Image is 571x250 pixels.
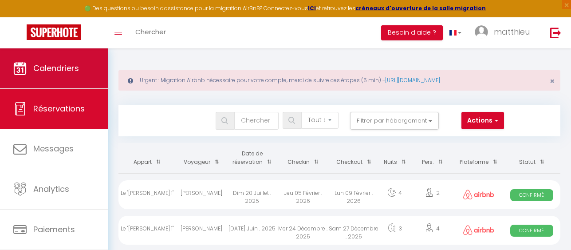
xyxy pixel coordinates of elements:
span: Messages [33,143,74,154]
span: Réservations [33,103,85,114]
img: logout [550,27,561,38]
th: Sort by rentals [118,143,176,173]
div: Urgent : Migration Airbnb nécessaire pour votre compte, merci de suivre ces étapes (5 min) - [118,70,560,91]
iframe: Chat [533,210,564,243]
th: Sort by checkin [278,143,329,173]
button: Close [550,77,555,85]
img: ... [475,25,488,39]
th: Sort by channel [454,143,503,173]
span: matthieu [494,26,530,37]
button: Ouvrir le widget de chat LiveChat [7,4,34,30]
a: ... matthieu [468,17,541,48]
th: Sort by status [503,143,560,173]
span: Chercher [135,27,166,36]
span: Calendriers [33,63,79,74]
button: Besoin d'aide ? [381,25,443,40]
th: Sort by guest [176,143,227,173]
a: créneaux d'ouverture de la salle migration [355,4,486,12]
th: Sort by nights [379,143,410,173]
th: Sort by people [410,143,454,173]
button: Actions [461,112,504,130]
a: Chercher [129,17,173,48]
input: Chercher [234,112,279,130]
th: Sort by booking date [227,143,278,173]
img: Super Booking [27,24,81,40]
span: Paiements [33,224,75,235]
span: Analytics [33,183,69,194]
th: Sort by checkout [328,143,379,173]
span: × [550,75,555,87]
button: Filtrer par hébergement [350,112,439,130]
a: ICI [308,4,316,12]
a: [URL][DOMAIN_NAME] [385,76,440,84]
